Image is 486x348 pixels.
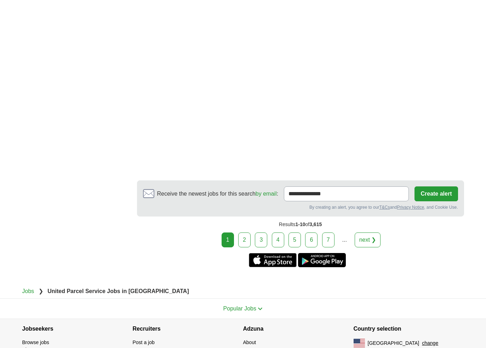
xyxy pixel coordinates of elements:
[414,186,458,201] button: Create alert
[337,233,351,247] div: ...
[354,339,365,347] img: US flag
[397,205,424,210] a: Privacy Notice
[368,339,419,347] span: [GEOGRAPHIC_DATA]
[298,253,346,267] a: Get the Android app
[309,221,322,227] span: 3,615
[22,339,49,345] a: Browse jobs
[22,288,34,294] a: Jobs
[354,319,464,339] h4: Country selection
[355,232,381,247] a: next ❯
[223,305,256,311] span: Popular Jobs
[255,232,267,247] a: 3
[305,232,318,247] a: 6
[243,339,256,345] a: About
[288,232,301,247] a: 5
[137,217,464,232] div: Results of
[133,339,155,345] a: Post a job
[249,253,297,267] a: Get the iPhone app
[272,232,284,247] a: 4
[295,221,305,227] span: 1-10
[322,232,335,247] a: 7
[258,307,263,310] img: toggle icon
[422,339,438,347] button: change
[379,205,390,210] a: T&Cs
[222,232,234,247] div: 1
[143,204,458,211] div: By creating an alert, you agree to our and , and Cookie Use.
[47,288,189,294] strong: United Parcel Service Jobs in [GEOGRAPHIC_DATA]
[39,288,43,294] span: ❯
[238,232,251,247] a: 2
